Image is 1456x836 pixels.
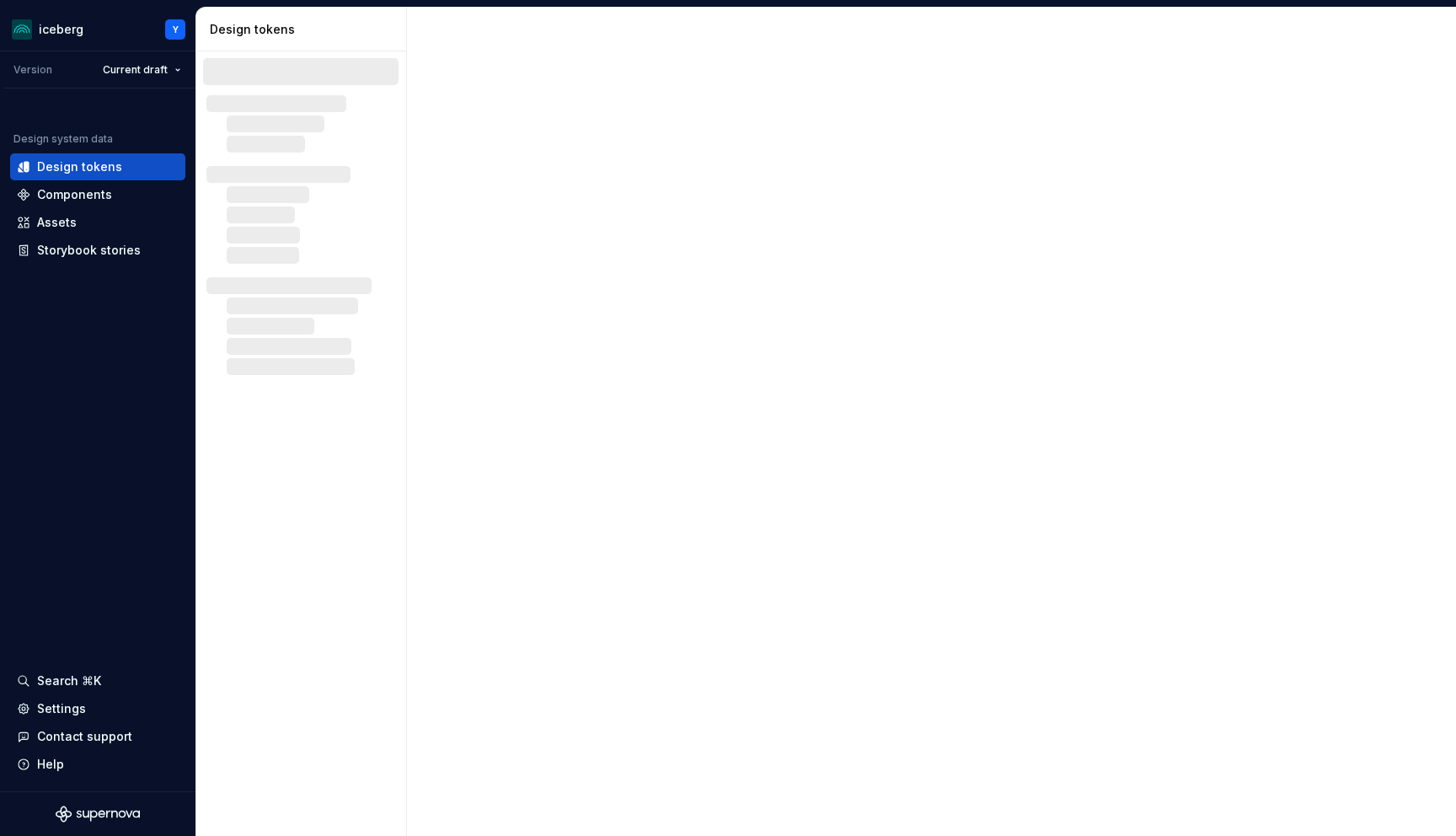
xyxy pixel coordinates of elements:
[95,58,189,82] button: Current draft
[37,673,101,689] div: Search ⌘K
[103,63,168,77] span: Current draft
[37,700,86,717] div: Settings
[10,723,185,750] button: Contact support
[10,209,185,236] a: Assets
[56,806,140,823] svg: Supernova Logo
[13,63,52,77] div: Version
[37,242,141,259] div: Storybook stories
[10,237,185,264] a: Storybook stories
[10,181,185,208] a: Components
[10,667,185,694] button: Search ⌘K
[37,756,64,773] div: Help
[173,23,179,36] div: Y
[10,751,185,778] button: Help
[37,214,77,231] div: Assets
[10,153,185,180] a: Design tokens
[37,186,112,203] div: Components
[10,695,185,722] a: Settings
[39,21,83,38] div: iceberg
[13,132,113,146] div: Design system data
[37,728,132,745] div: Contact support
[210,21,399,38] div: Design tokens
[37,158,122,175] div: Design tokens
[12,19,32,40] img: 418c6d47-6da6-4103-8b13-b5999f8989a1.png
[3,11,192,47] button: icebergY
